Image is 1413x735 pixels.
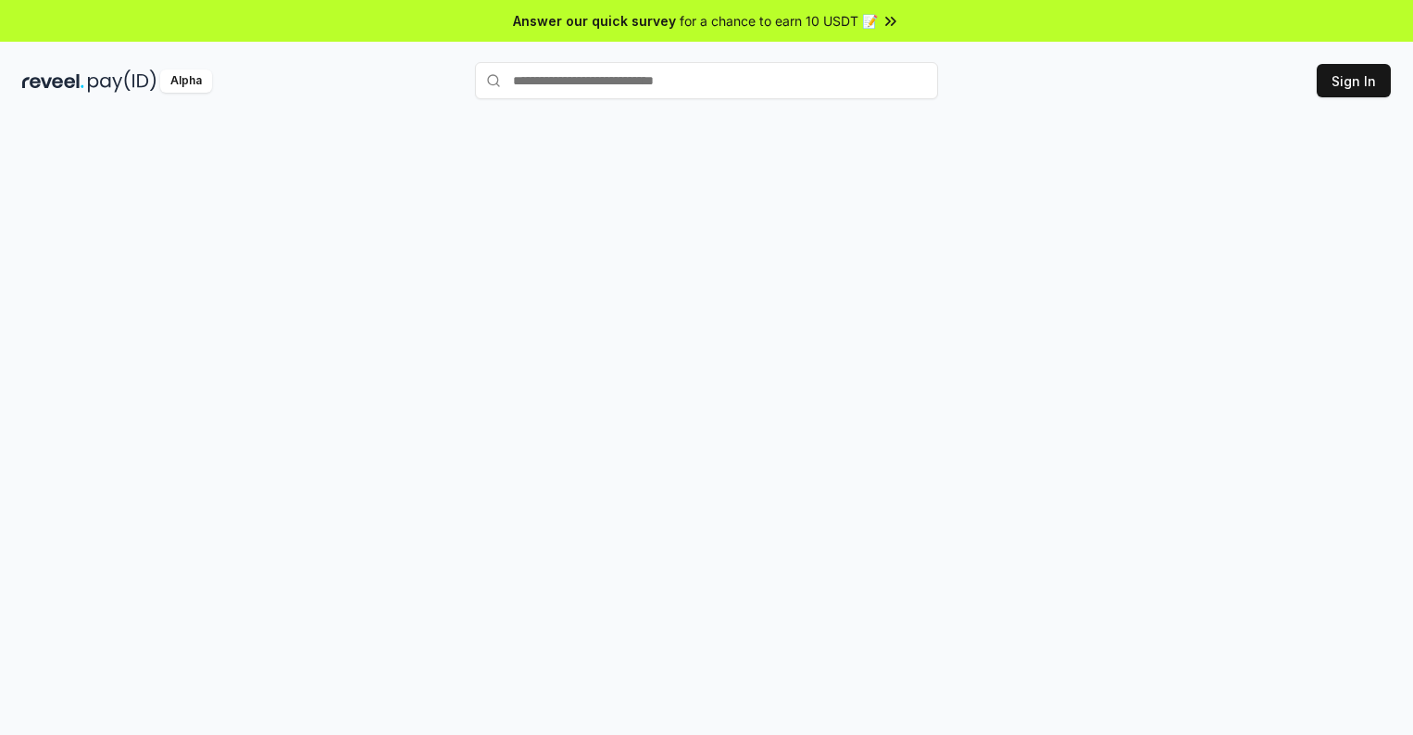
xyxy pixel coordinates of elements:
[88,70,156,93] img: pay_id
[513,11,676,31] span: Answer our quick survey
[160,70,212,93] div: Alpha
[22,70,84,93] img: reveel_dark
[680,11,878,31] span: for a chance to earn 10 USDT 📝
[1317,64,1391,97] button: Sign In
